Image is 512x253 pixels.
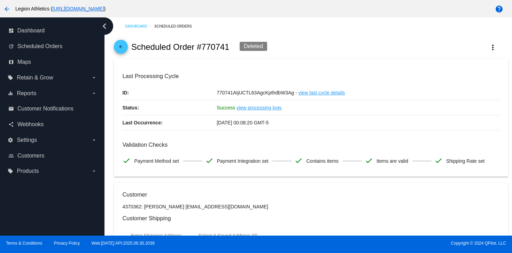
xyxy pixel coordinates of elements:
h2: Scheduled Order #770741 [131,42,230,52]
i: local_offer [8,75,13,80]
i: dashboard [8,28,14,33]
a: dashboard Dashboard [8,25,97,36]
span: [DATE] 00:08:20 GMT-5 [217,120,269,125]
mat-icon: check [434,156,443,165]
span: Customer Notifications [17,106,73,112]
i: email [8,106,14,112]
p: ID: [122,85,217,100]
a: Terms & Conditions [6,241,42,246]
i: update [8,44,14,49]
i: arrow_drop_down [91,137,97,143]
i: arrow_drop_down [91,168,97,174]
mat-icon: more_vert [489,43,497,52]
i: arrow_drop_down [91,75,97,80]
span: Products [17,168,39,174]
mat-icon: check [205,156,214,165]
i: map [8,59,14,65]
span: Reports [17,90,36,97]
a: Privacy Policy [54,241,80,246]
a: view last cycle details [298,85,345,100]
span: Copyright © 2024 QPilot, LLC [262,241,506,246]
h3: Customer [122,191,499,198]
div: Enter Shipping Address [131,233,181,238]
mat-icon: arrow_back [117,44,125,53]
div: Deleted [240,42,267,51]
i: chevron_left [99,21,110,32]
span: Payment Method set [134,154,179,168]
i: settings [8,137,13,143]
p: 4370362: [PERSON_NAME] [EMAIL_ADDRESS][DOMAIN_NAME] [122,204,499,209]
a: Scheduled Orders [154,21,198,32]
a: map Maps [8,56,97,68]
span: Success [217,105,235,110]
span: Maps [17,59,31,65]
mat-icon: help [495,5,503,13]
span: Scheduled Orders [17,43,62,49]
p: Last Occurrence: [122,115,217,130]
span: Retain & Grow [17,75,53,81]
i: arrow_drop_down [91,91,97,96]
span: Dashboard [17,28,45,34]
span: Contains items [306,154,339,168]
a: Dashboard [125,21,154,32]
mat-icon: check [122,156,131,165]
i: share [8,122,14,127]
p: Status: [122,100,217,115]
span: Items are valid [377,154,408,168]
span: Settings [17,137,37,143]
span: Webhooks [17,121,44,128]
a: Web:[DATE] API:2025.09.30.2039 [92,241,155,246]
a: email Customer Notifications [8,103,97,114]
mat-icon: check [365,156,373,165]
span: Payment Integration set [217,154,269,168]
span: Shipping Rate set [446,154,485,168]
span: Customers [17,153,44,159]
a: share Webhooks [8,119,97,130]
a: view processing logs [236,100,281,115]
i: people_outline [8,153,14,159]
mat-icon: arrow_back [3,5,11,13]
div: Select A Saved Address (0) [199,233,258,238]
i: equalizer [8,91,13,96]
a: people_outline Customers [8,150,97,161]
a: update Scheduled Orders [8,41,97,52]
span: 770741AIjUCTL63AgcKpthdbW3Ag - [217,90,297,95]
i: local_offer [8,168,13,174]
span: Legion Athletics ( ) [15,6,106,11]
mat-icon: check [294,156,303,165]
a: [URL][DOMAIN_NAME] [53,6,104,11]
h3: Last Processing Cycle [122,73,499,79]
h3: Customer Shipping [122,215,499,222]
h3: Validation Checks [122,141,499,148]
